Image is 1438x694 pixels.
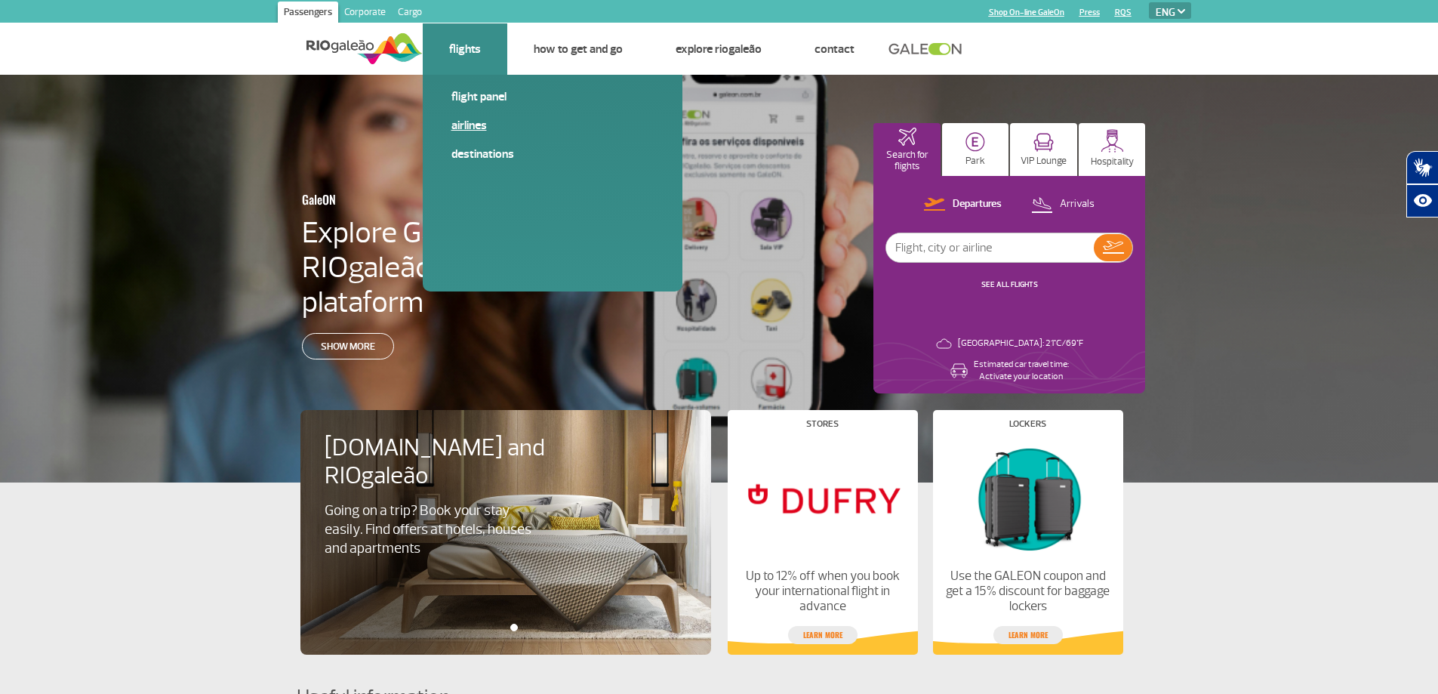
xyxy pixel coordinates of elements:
a: Destinations [451,146,654,162]
div: Plugin de acessibilidade da Hand Talk. [1406,151,1438,217]
p: Going on a trip? Book your stay easily. Find offers at hotels, houses and apartments [325,501,539,558]
button: SEE ALL FLIGHTS [977,279,1042,291]
button: VIP Lounge [1010,123,1077,176]
img: Stores [740,440,904,557]
input: Flight, city or airline [886,233,1094,262]
p: Park [965,156,985,167]
a: Show more [302,333,394,359]
h4: [DOMAIN_NAME] and RIOgaleão [325,434,565,490]
a: [DOMAIN_NAME] and RIOgaleãoGoing on a trip? Book your stay easily. Find offers at hotels, houses ... [325,434,687,558]
a: Airlines [451,117,654,134]
h3: GaleON [302,184,554,215]
a: How to get and go [534,42,623,57]
img: hospitality.svg [1101,129,1124,153]
p: Arrivals [1060,197,1095,211]
a: Cargo [392,2,428,26]
p: Up to 12% off when you book your international flight in advance [740,569,904,614]
button: Abrir tradutor de língua de sinais. [1406,151,1438,184]
a: Corporate [338,2,392,26]
p: VIP Lounge [1021,156,1067,167]
a: Press [1079,8,1100,17]
a: Flights [449,42,481,57]
h4: Lockers [1009,420,1046,428]
a: Shop On-line GaleOn [989,8,1064,17]
p: [GEOGRAPHIC_DATA]: 21°C/69°F [958,338,1083,350]
button: Park [942,123,1009,176]
img: vipRoom.svg [1033,133,1054,152]
h4: Explore GaleON: RIOgaleão’s digital plataform [302,215,628,319]
p: Estimated car travel time: Activate your location [974,359,1069,383]
img: Lockers [945,440,1110,557]
button: Abrir recursos assistivos. [1406,184,1438,217]
a: Contact [814,42,854,57]
a: Learn more [788,626,858,644]
button: Departures [919,195,1006,214]
a: SEE ALL FLIGHTS [981,279,1038,289]
p: Hospitality [1091,156,1134,168]
img: airplaneHomeActive.svg [898,128,916,146]
a: Passengers [278,2,338,26]
a: Learn more [993,626,1063,644]
p: Departures [953,197,1002,211]
a: Explore RIOgaleão [676,42,762,57]
button: Arrivals [1027,195,1099,214]
button: Search for flights [873,123,941,176]
p: Use the GALEON coupon and get a 15% discount for baggage lockers [945,569,1110,614]
a: RQS [1115,8,1132,17]
img: carParkingHome.svg [965,132,985,152]
a: Flight panel [451,88,654,105]
button: Hospitality [1079,123,1146,176]
p: Search for flights [881,150,933,172]
h4: Stores [806,420,839,428]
